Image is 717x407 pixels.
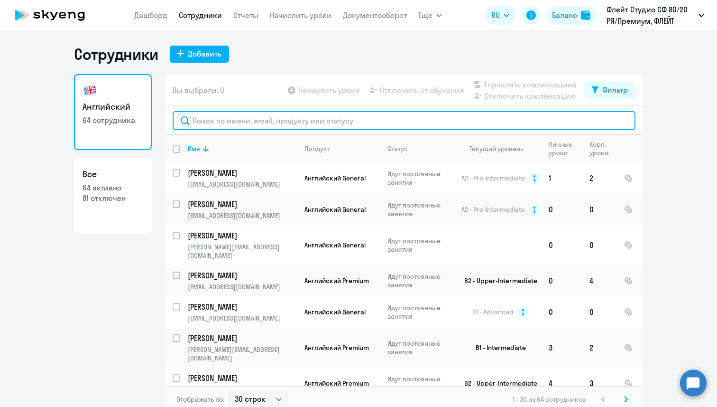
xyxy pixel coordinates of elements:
[74,74,152,150] a: Английский64 сотрудника
[541,296,582,328] td: 0
[582,265,616,296] td: 4
[83,182,143,193] p: 64 активно
[387,375,452,392] p: Идут постоянные занятия
[179,10,222,20] a: Сотрудники
[461,205,525,214] span: A2 - Pre-Intermediate
[304,144,330,153] div: Продукт
[304,343,369,352] span: Английский Premium
[304,379,369,388] span: Английский Premium
[582,162,616,194] td: 2
[188,180,296,189] p: [EMAIL_ADDRESS][DOMAIN_NAME]
[589,140,616,157] div: Корп. уроки
[83,193,143,203] p: 81 отключен
[343,10,407,20] a: Документооборот
[188,243,296,260] p: [PERSON_NAME][EMAIL_ADDRESS][DOMAIN_NAME]
[602,4,709,27] button: Флейт Студио СФ 80/20 РЯ/Премиум, ФЛЕЙТ СТУДИО, ООО
[188,333,295,343] p: [PERSON_NAME]
[581,10,590,20] img: balance
[549,140,581,157] div: Личные уроки
[233,10,258,20] a: Отчеты
[387,201,452,218] p: Идут постоянные занятия
[387,144,408,153] div: Статус
[83,83,98,98] img: english
[188,199,296,209] a: [PERSON_NAME]
[491,9,500,21] span: RU
[469,144,524,153] div: Текущий уровень
[304,308,366,316] span: Английский General
[460,144,541,153] div: Текущий уровень
[188,373,295,383] p: [PERSON_NAME]
[387,303,452,321] p: Идут постоянные занятия
[188,199,295,209] p: [PERSON_NAME]
[304,205,366,214] span: Английский General
[83,115,143,125] p: 64 сотрудника
[188,283,296,291] p: [EMAIL_ADDRESS][DOMAIN_NAME]
[387,237,452,254] p: Идут постоянные занятия
[582,296,616,328] td: 0
[188,302,296,312] a: [PERSON_NAME]
[387,170,452,187] p: Идут постоянные занятия
[170,46,229,63] button: Добавить
[134,10,167,20] a: Дашборд
[188,48,221,59] div: Добавить
[188,314,296,322] p: [EMAIL_ADDRESS][DOMAIN_NAME]
[582,328,616,368] td: 2
[541,265,582,296] td: 0
[176,395,224,404] span: Отображать по:
[418,6,442,25] button: Ещё
[188,168,296,178] a: [PERSON_NAME]
[584,82,635,99] button: Фильтр
[74,45,158,64] h1: Сотрудники
[188,270,295,281] p: [PERSON_NAME]
[607,4,695,27] p: Флейт Студио СФ 80/20 РЯ/Премиум, ФЛЕЙТ СТУДИО, ООО
[173,85,224,96] span: Вы выбрали: 0
[188,168,295,178] p: [PERSON_NAME]
[541,162,582,194] td: 1
[188,333,296,343] a: [PERSON_NAME]
[582,368,616,399] td: 3
[387,272,452,289] p: Идут постоянные занятия
[188,230,295,241] p: [PERSON_NAME]
[453,265,541,296] td: B2 - Upper-Intermediate
[602,84,628,95] div: Фильтр
[188,144,200,153] div: Имя
[188,230,296,241] a: [PERSON_NAME]
[418,9,432,21] span: Ещё
[541,225,582,265] td: 0
[541,368,582,399] td: 4
[304,174,366,182] span: Английский General
[387,339,452,356] p: Идут постоянные занятия
[461,174,525,182] span: A2 - Pre-Intermediate
[582,194,616,225] td: 0
[453,328,541,368] td: B1 - Intermediate
[304,144,379,153] div: Продукт
[549,140,575,157] div: Личные уроки
[472,308,514,316] span: C1 - Advanced
[83,168,143,180] h3: Все
[188,302,295,312] p: [PERSON_NAME]
[74,158,152,234] a: Все64 активно81 отключен
[188,144,296,153] div: Имя
[546,6,596,25] button: Балансbalance
[453,368,541,399] td: B2 - Upper-Intermediate
[304,241,366,249] span: Английский General
[270,10,331,20] a: Начислить уроки
[188,373,296,383] a: [PERSON_NAME]
[552,9,577,21] div: Баланс
[582,225,616,265] td: 0
[589,140,610,157] div: Корп. уроки
[83,101,143,113] h3: Английский
[485,6,516,25] button: RU
[541,194,582,225] td: 0
[387,144,452,153] div: Статус
[188,345,296,362] p: [PERSON_NAME][EMAIL_ADDRESS][DOMAIN_NAME]
[188,385,296,394] p: [EMAIL_ADDRESS][DOMAIN_NAME]
[188,270,296,281] a: [PERSON_NAME]
[304,276,369,285] span: Английский Premium
[173,111,635,130] input: Поиск по имени, email, продукту или статусу
[513,395,586,404] span: 1 - 30 из 64 сотрудников
[188,211,296,220] p: [EMAIL_ADDRESS][DOMAIN_NAME]
[541,328,582,368] td: 3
